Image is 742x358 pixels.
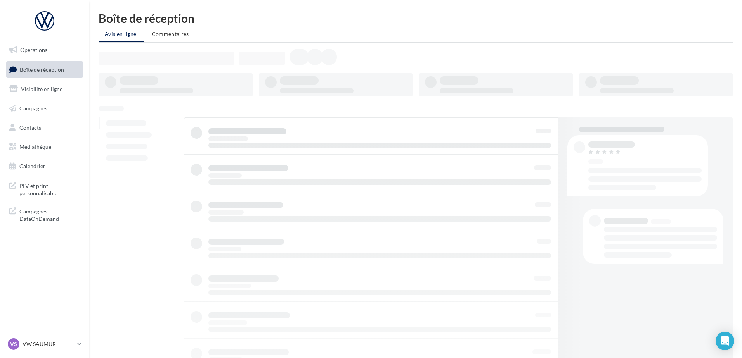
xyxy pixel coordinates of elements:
span: VS [10,340,17,348]
a: Visibilité en ligne [5,81,85,97]
span: Visibilité en ligne [21,86,62,92]
span: Contacts [19,124,41,131]
span: PLV et print personnalisable [19,181,80,197]
a: PLV et print personnalisable [5,177,85,200]
a: Médiathèque [5,139,85,155]
span: Opérations [20,46,47,53]
div: Open Intercom Messenger [716,332,734,350]
a: Contacts [5,120,85,136]
span: Campagnes DataOnDemand [19,206,80,223]
a: Boîte de réception [5,61,85,78]
span: Boîte de réception [20,66,64,72]
a: VS VW SAUMUR [6,337,83,351]
span: Commentaires [152,31,189,37]
span: Médiathèque [19,143,51,150]
a: Calendrier [5,158,85,174]
p: VW SAUMUR [23,340,74,348]
span: Calendrier [19,163,45,169]
a: Campagnes [5,100,85,117]
span: Campagnes [19,105,47,112]
div: Boîte de réception [99,12,733,24]
a: Campagnes DataOnDemand [5,203,85,226]
a: Opérations [5,42,85,58]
